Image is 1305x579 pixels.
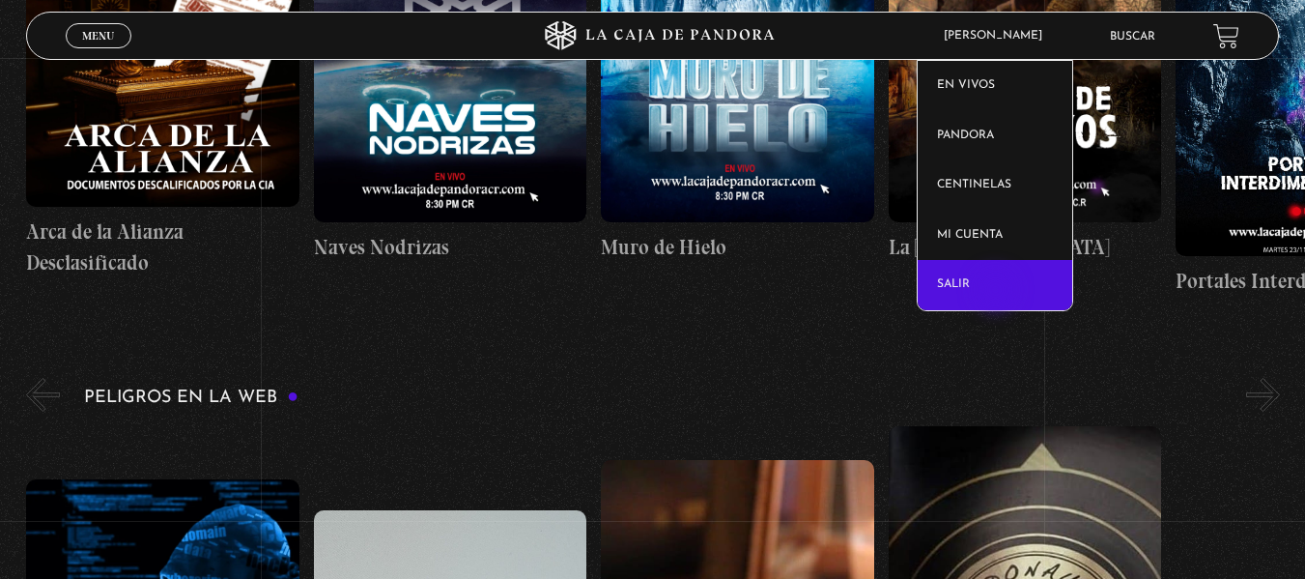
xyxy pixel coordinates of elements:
a: Buscar [1110,31,1155,43]
h3: Peligros en la web [84,389,298,407]
h4: La [GEOGRAPHIC_DATA] [889,232,1162,263]
button: Previous [26,378,60,412]
a: View your shopping cart [1213,22,1239,48]
h4: Muro de Hielo [601,232,874,263]
h4: Naves Nodrizas [314,232,587,263]
a: Pandora [918,111,1072,161]
a: Centinelas [918,160,1072,211]
a: En vivos [918,61,1072,111]
span: Menu [82,30,114,42]
h4: Arca de la Alianza Desclasificado [26,217,299,277]
span: Cerrar [75,46,121,60]
span: [PERSON_NAME] [934,30,1062,42]
a: Salir [918,260,1072,310]
button: Next [1246,378,1280,412]
a: Mi cuenta [918,211,1072,261]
